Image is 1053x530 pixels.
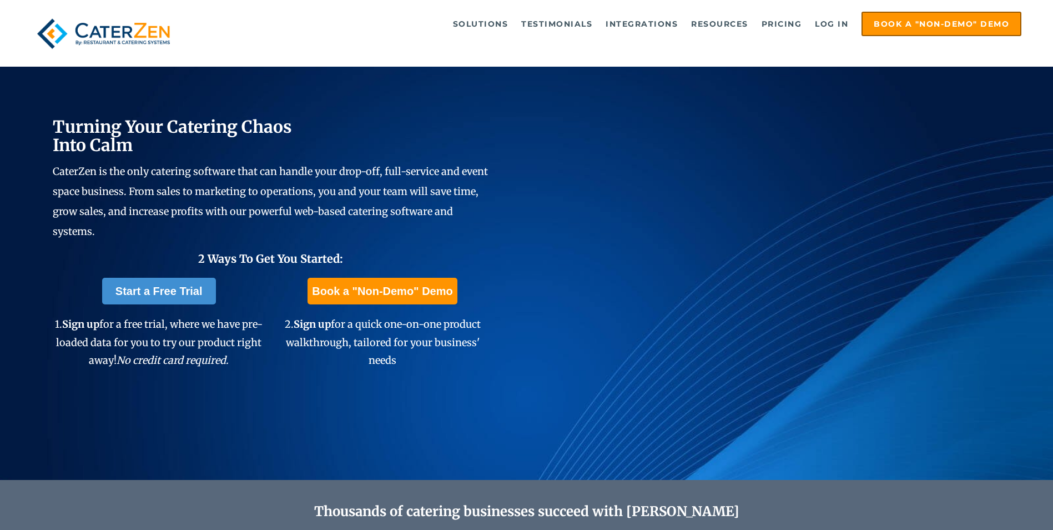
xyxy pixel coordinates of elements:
span: Sign up [62,318,99,331]
span: Turning Your Catering Chaos Into Calm [53,116,292,156]
em: No credit card required. [117,354,229,367]
span: 2 Ways To Get You Started: [198,252,343,266]
a: Book a "Non-Demo" Demo [861,12,1021,36]
span: 2. for a quick one-on-one product walkthrough, tailored for your business' needs [285,318,481,367]
a: Integrations [600,13,683,35]
a: Log in [809,13,854,35]
a: Start a Free Trial [102,278,216,304]
img: caterzen [32,12,175,56]
span: 1. for a free trial, where we have pre-loaded data for you to try our product right away! [55,318,263,367]
span: Sign up [294,318,331,331]
a: Book a "Non-Demo" Demo [308,278,457,304]
span: CaterZen is the only catering software that can handle your drop-off, full-service and event spac... [53,165,488,238]
a: Solutions [447,13,514,35]
a: Pricing [756,13,808,35]
a: Resources [686,13,754,35]
h2: Thousands of catering businesses succeed with [PERSON_NAME] [105,504,948,520]
div: Navigation Menu [201,12,1021,36]
iframe: Help widget launcher [954,487,1041,518]
a: Testimonials [516,13,598,35]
